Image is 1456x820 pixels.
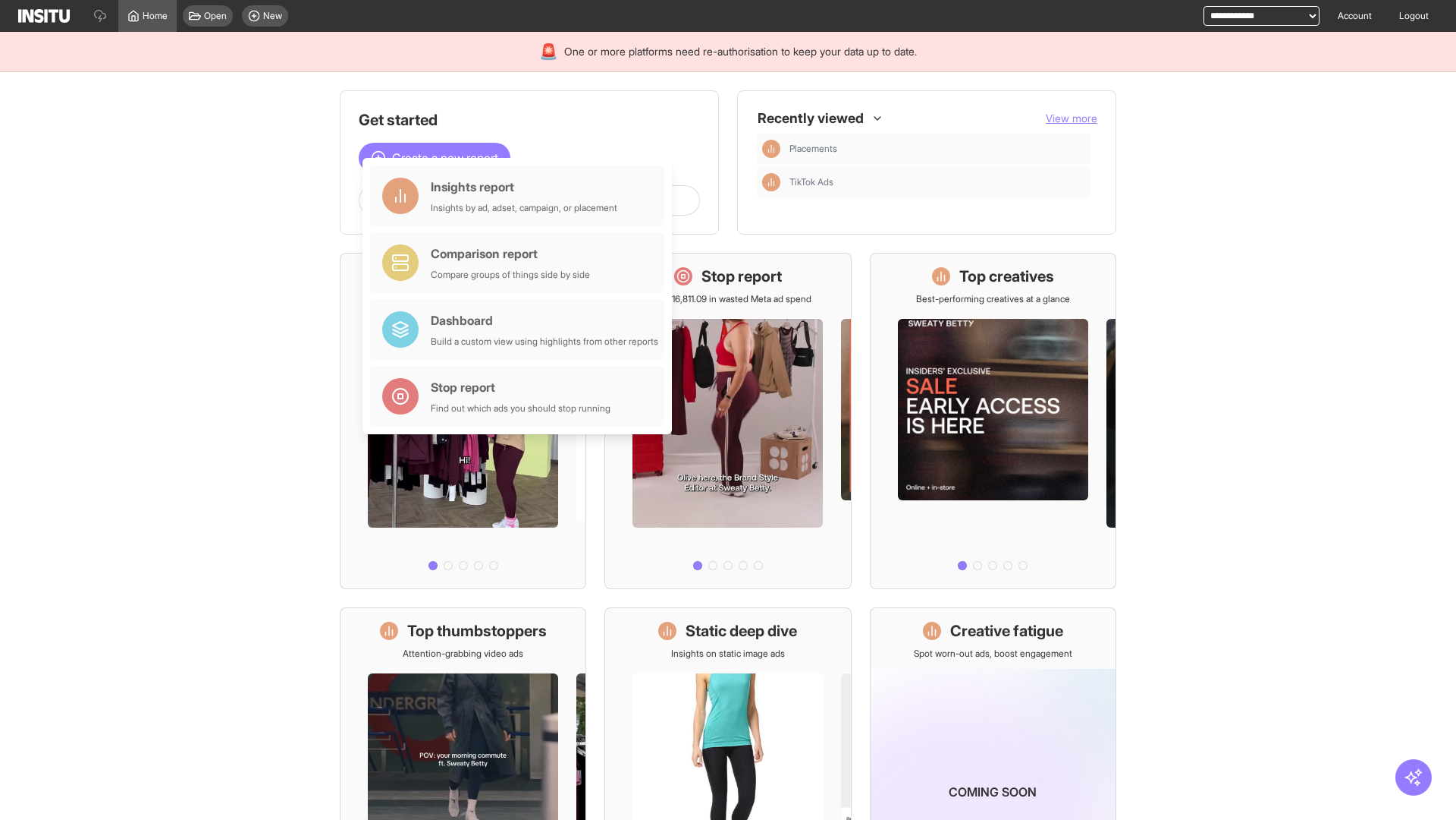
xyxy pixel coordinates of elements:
a: Stop reportSave £16,811.09 in wasted Meta ad spend [604,253,851,589]
div: Compare groups of things side by side [431,269,590,281]
div: Comparison report [431,244,590,263]
div: Dashboard [431,311,658,330]
h1: Top creatives [959,266,1054,287]
div: 🚨 [539,41,558,62]
span: TikTok Ads [789,176,1085,188]
div: Insights [762,173,780,191]
span: TikTok Ads [789,176,833,188]
p: Attention-grabbing video ads [403,648,523,660]
span: Open [204,10,227,22]
div: Stop report [431,378,610,396]
button: View more [1046,111,1097,126]
span: View more [1046,112,1097,125]
a: Top creativesBest-performing creatives at a glance [870,253,1116,589]
h1: Top thumbstoppers [407,620,547,642]
h1: Stop report [701,266,782,287]
img: Logo [18,9,70,23]
div: Insights by ad, adset, campaign, or placement [431,202,617,214]
span: One or more platforms need re-authorisation to keep your data up to date. [564,44,917,59]
div: Find out which ads you should stop running [431,402,610,415]
p: Best-performing creatives at a glance [916,293,1070,305]
p: Save £16,811.09 in wasted Meta ad spend [645,293,811,305]
span: Placements [789,143,1085,155]
p: Insights on static image ads [671,648,785,660]
span: Home [143,10,168,22]
div: Insights [762,140,780,158]
span: Create a new report [392,149,498,167]
h1: Get started [359,109,700,131]
span: Placements [789,143,837,155]
div: Insights report [431,178,617,196]
h1: Static deep dive [686,620,797,642]
a: What's live nowSee all active ads instantly [340,253,586,589]
div: Build a custom view using highlights from other reports [431,336,658,348]
button: Create a new report [359,143,510,173]
span: New [263,10,282,22]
